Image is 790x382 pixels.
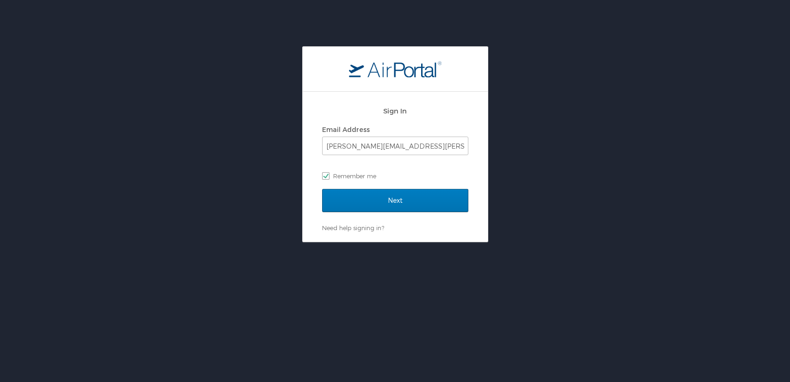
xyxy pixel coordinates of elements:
h2: Sign In [322,106,468,116]
label: Email Address [322,125,370,133]
img: logo [349,61,442,77]
a: Need help signing in? [322,224,384,232]
label: Remember me [322,169,468,183]
input: Next [322,189,468,212]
